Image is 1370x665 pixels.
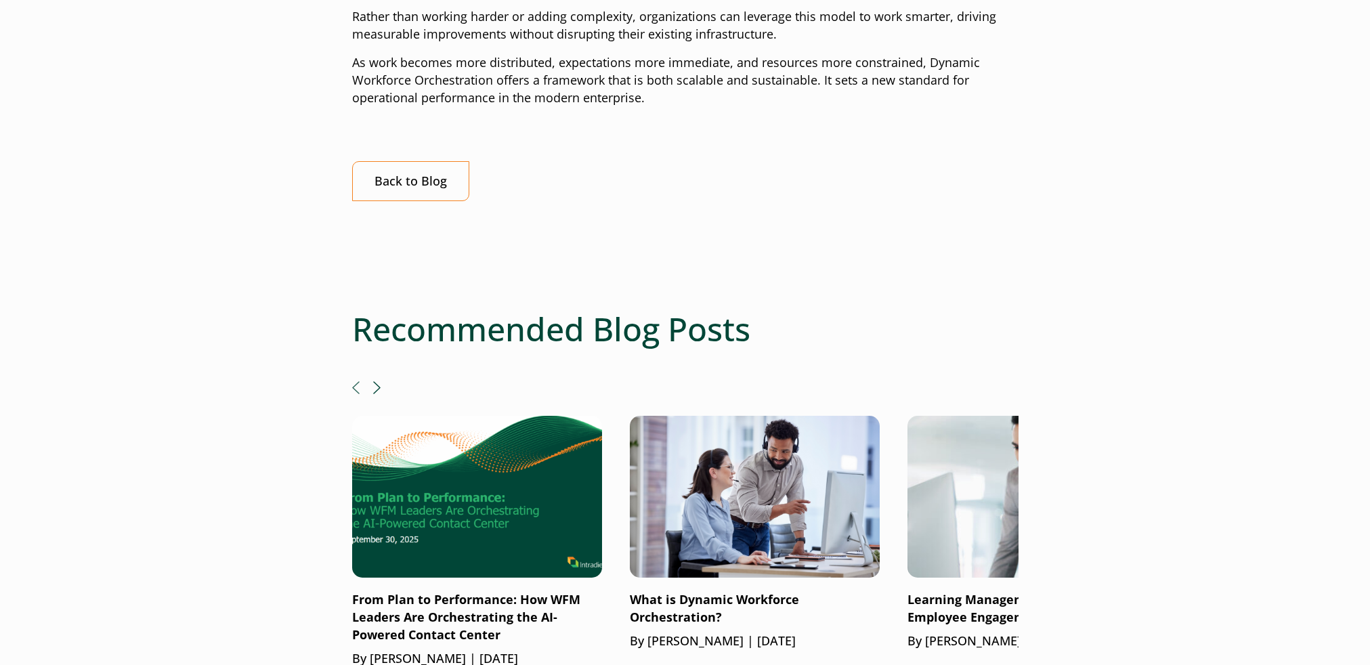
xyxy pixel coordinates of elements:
[629,415,879,650] a: Read Post
[907,632,1157,650] p: By [PERSON_NAME] | [DATE]
[352,54,1019,107] p: As work becomes more distributed, expectations more immediate, and resources more constrained, Dy...
[629,632,879,650] p: By [PERSON_NAME] | [DATE]
[352,309,1019,349] h2: Recommended Blog Posts
[352,591,602,644] p: From Plan to Performance: How WFM Leaders Are Orchestrating the AI-Powered Contact Center
[373,381,381,393] button: Next
[352,8,1019,43] p: Rather than working harder or adding complexity, organizations can leverage this model to work sm...
[907,591,1157,626] p: Learning Management Systems for Employee Engagement
[907,415,1157,650] a: Read Post
[352,161,469,201] a: Back to Blog
[629,591,879,626] p: What is Dynamic Workforce Orchestration?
